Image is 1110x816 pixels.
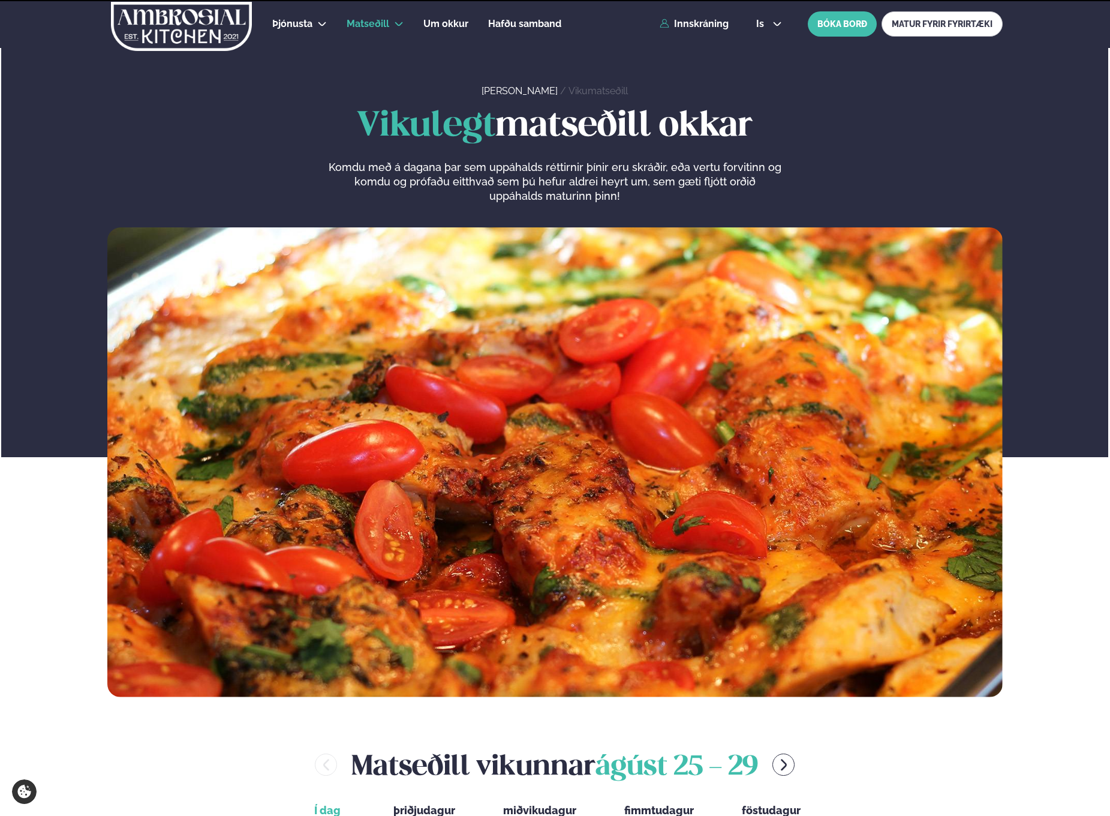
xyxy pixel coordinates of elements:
[347,18,389,29] span: Matseðill
[568,85,628,97] a: Vikumatseðill
[351,745,758,784] h2: Matseðill vikunnar
[272,18,312,29] span: Þjónusta
[772,754,795,776] button: menu-btn-right
[315,754,337,776] button: menu-btn-left
[560,85,568,97] span: /
[107,107,1003,146] h1: matseðill okkar
[12,779,37,804] a: Cookie settings
[660,19,729,29] a: Innskráning
[423,18,468,29] span: Um okkur
[595,754,758,781] span: ágúst 25 - 29
[107,227,1003,697] img: image alt
[756,19,768,29] span: is
[328,160,781,203] p: Komdu með á dagana þar sem uppáhalds réttirnir þínir eru skráðir, eða vertu forvitinn og komdu og...
[423,17,468,31] a: Um okkur
[488,18,561,29] span: Hafðu samband
[272,17,312,31] a: Þjónusta
[882,11,1003,37] a: MATUR FYRIR FYRIRTÆKI
[110,2,253,51] img: logo
[357,110,495,143] span: Vikulegt
[488,17,561,31] a: Hafðu samband
[747,19,792,29] button: is
[347,17,389,31] a: Matseðill
[808,11,877,37] button: BÓKA BORÐ
[482,85,558,97] a: [PERSON_NAME]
